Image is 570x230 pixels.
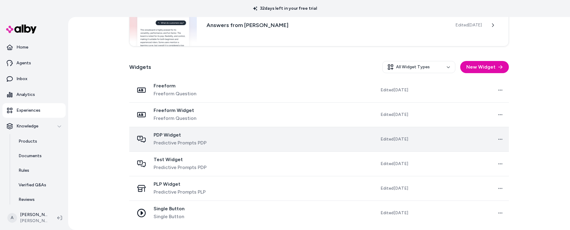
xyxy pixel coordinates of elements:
p: Agents [16,60,31,66]
p: Home [16,44,28,50]
a: Chat widgetAnswers from [PERSON_NAME]Edited[DATE] [129,4,509,46]
span: PDP Widget [154,132,207,138]
h3: Answers from [PERSON_NAME] [207,21,446,29]
span: Predictive Prompts PDP [154,139,207,147]
p: Products [19,138,37,144]
span: PLP Widget [154,181,206,187]
a: Rules [12,163,66,178]
p: Reviews [19,197,35,203]
span: Edited [DATE] [381,112,408,118]
a: Reviews [12,192,66,207]
span: Freeform Question [154,90,196,97]
span: Predictive Prompts PLP [154,188,206,196]
p: 32 days left in your free trial [249,5,321,12]
span: Single Button [154,213,185,220]
a: Agents [2,56,66,70]
span: Predictive Prompts PDP [154,164,207,171]
button: A[PERSON_NAME][PERSON_NAME] [4,208,52,228]
p: Verified Q&As [19,182,46,188]
span: Single Button [154,206,185,212]
span: Edited [DATE] [381,185,408,191]
span: Edited [DATE] [381,161,408,167]
p: Rules [19,167,29,174]
p: Analytics [16,92,35,98]
img: alby Logo [6,25,36,33]
img: Chat widget [130,4,197,46]
h2: Widgets [129,63,151,71]
a: Verified Q&As [12,178,66,192]
a: Documents [12,149,66,163]
span: A [7,213,17,223]
a: Inbox [2,72,66,86]
span: Test Widget [154,157,207,163]
button: All Widget Types [382,61,455,73]
span: Freeform [154,83,196,89]
a: Experiences [2,103,66,118]
span: Freeform Question [154,115,196,122]
button: New Widget [460,61,509,73]
a: Products [12,134,66,149]
span: Edited [DATE] [381,136,408,142]
p: Experiences [16,107,40,113]
p: Documents [19,153,42,159]
p: Inbox [16,76,27,82]
span: Freeform Widget [154,107,196,113]
span: Edited [DATE] [381,87,408,93]
a: Home [2,40,66,55]
p: Knowledge [16,123,38,129]
span: Edited [DATE] [381,210,408,216]
span: [PERSON_NAME] [20,218,47,224]
a: Analytics [2,87,66,102]
p: [PERSON_NAME] [20,212,47,218]
button: Knowledge [2,119,66,134]
span: Edited [DATE] [456,22,482,28]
